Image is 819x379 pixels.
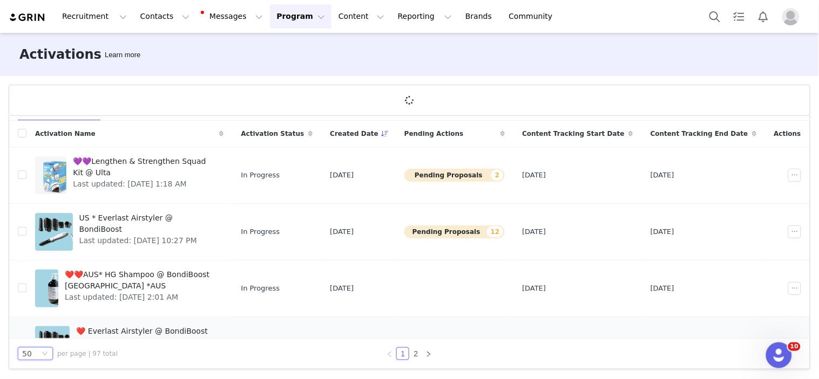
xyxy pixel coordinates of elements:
[9,12,46,23] img: grin logo
[651,129,748,139] span: Content Tracking End Date
[241,170,280,181] span: In Progress
[79,235,218,246] span: Last updated: [DATE] 10:27 PM
[57,349,118,359] span: per page | 97 total
[134,4,196,29] button: Contacts
[35,129,96,139] span: Activation Name
[76,326,217,348] span: ❤️ Everlast Airstyler @ BondiBoost *AUS
[332,4,391,29] button: Content
[503,4,564,29] a: Community
[522,226,546,237] span: [DATE]
[409,347,422,360] li: 2
[788,342,801,351] span: 10
[387,351,393,357] i: icon: left
[35,267,224,310] a: ❤️❤️AUS* HG Shampoo @ BondiBoost [GEOGRAPHIC_DATA] *AUSLast updated: [DATE] 2:01 AM
[422,347,435,360] li: Next Page
[19,45,101,64] h3: Activations
[330,226,354,237] span: [DATE]
[383,347,396,360] li: Previous Page
[397,348,409,360] a: 1
[425,351,432,357] i: icon: right
[651,170,674,181] span: [DATE]
[522,283,546,294] span: [DATE]
[73,178,217,190] span: Last updated: [DATE] 1:18 AM
[396,347,409,360] li: 1
[391,4,458,29] button: Reporting
[522,129,625,139] span: Content Tracking Start Date
[22,348,32,360] div: 50
[330,170,354,181] span: [DATE]
[241,226,280,237] span: In Progress
[79,212,218,235] span: US * Everlast Airstyler @ BondiBoost
[766,342,792,368] iframe: Intercom live chat
[270,4,331,29] button: Program
[651,226,674,237] span: [DATE]
[782,8,800,25] img: placeholder-profile.jpg
[241,129,304,139] span: Activation Status
[410,348,422,360] a: 2
[727,4,751,29] a: Tasks
[330,129,378,139] span: Created Date
[651,283,674,294] span: [DATE]
[103,50,143,60] div: Tooltip anchor
[35,323,224,367] a: ❤️ Everlast Airstyler @ BondiBoost *AUSLast updated: [DATE] 8:58 PM
[197,4,269,29] button: Messages
[330,283,354,294] span: [DATE]
[241,283,280,294] span: In Progress
[73,156,217,178] span: 💜💜Lengthen & Strengthen Squad Kit @ Ulta
[56,4,133,29] button: Recruitment
[459,4,502,29] a: Brands
[522,170,546,181] span: [DATE]
[404,129,464,139] span: Pending Actions
[35,154,224,197] a: 💜💜Lengthen & Strengthen Squad Kit @ UltaLast updated: [DATE] 1:18 AM
[42,350,48,358] i: icon: down
[65,292,218,303] span: Last updated: [DATE] 2:01 AM
[65,269,218,292] span: ❤️❤️AUS* HG Shampoo @ BondiBoost [GEOGRAPHIC_DATA] *AUS
[703,4,727,29] button: Search
[776,8,810,25] button: Profile
[766,122,810,145] div: Actions
[35,210,224,253] a: US * Everlast Airstyler @ BondiBoostLast updated: [DATE] 10:27 PM
[404,169,505,182] button: Pending Proposals2
[752,4,775,29] button: Notifications
[404,225,505,238] button: Pending Proposals12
